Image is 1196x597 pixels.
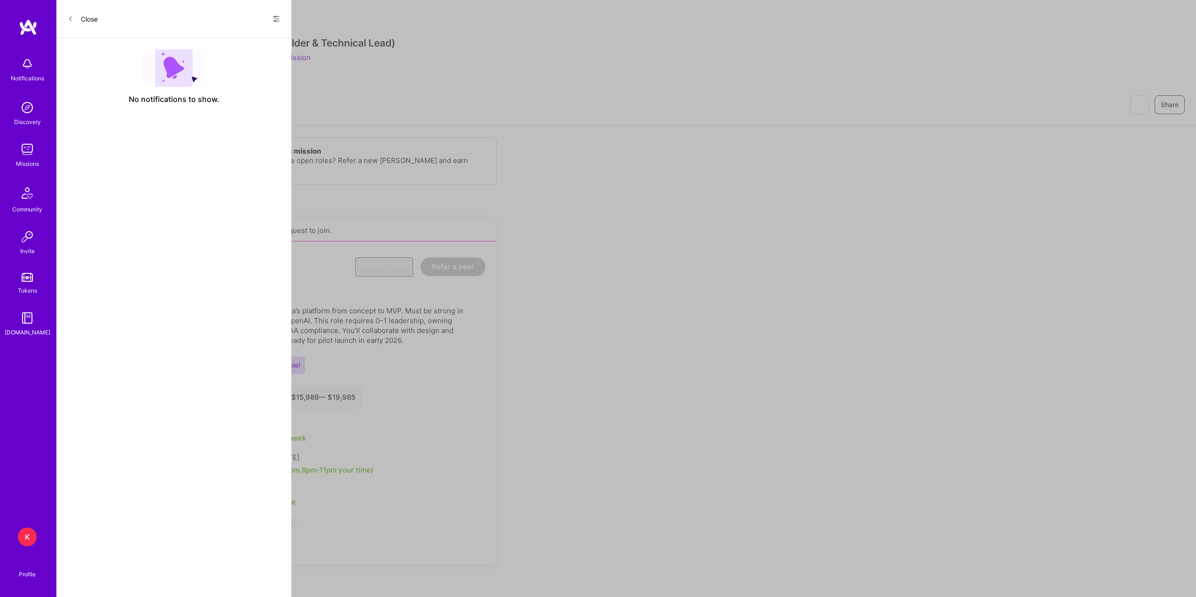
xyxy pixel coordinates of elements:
img: Community [16,182,39,204]
div: Community [12,204,42,214]
a: K [16,527,39,546]
div: Missions [16,159,39,169]
img: tokens [22,273,33,282]
img: teamwork [18,140,37,159]
img: discovery [18,98,37,117]
img: Invite [18,227,37,246]
div: Discovery [14,117,41,127]
img: empty [143,49,205,87]
a: Profile [16,559,39,578]
div: Notifications [11,73,44,83]
div: Profile [19,569,36,578]
span: No notifications to show. [129,94,219,104]
img: guide book [18,309,37,327]
button: Close [68,11,98,26]
div: Tokens [18,286,37,295]
img: logo [19,19,38,36]
div: [DOMAIN_NAME] [5,327,50,337]
img: bell [18,54,37,73]
div: K [18,527,37,546]
div: Invite [20,246,35,256]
